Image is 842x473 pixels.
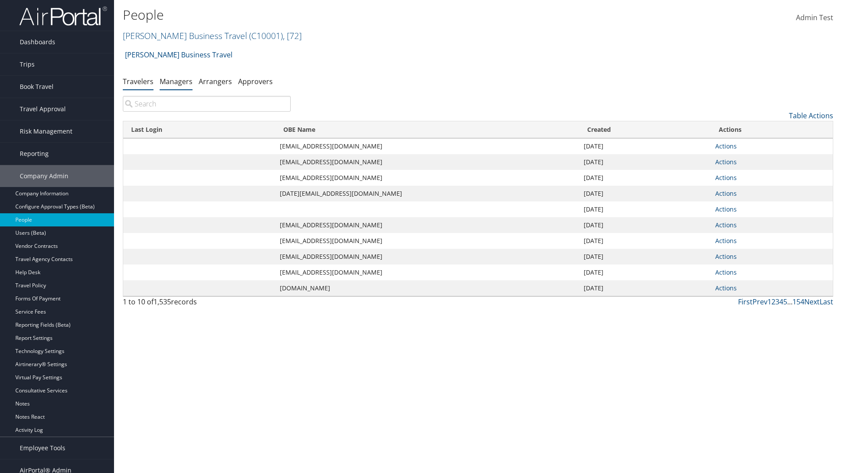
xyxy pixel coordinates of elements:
[715,205,737,213] a: Actions
[715,142,737,150] a: Actions
[579,170,711,186] td: [DATE]
[123,121,275,138] th: Last Login: activate to sort column ascending
[283,30,302,42] span: , [ 72 ]
[20,76,54,98] span: Book Travel
[20,165,68,187] span: Company Admin
[787,297,792,307] span: …
[160,77,193,86] a: Managers
[275,138,579,154] td: [EMAIL_ADDRESS][DOMAIN_NAME]
[711,121,833,138] th: Actions
[123,30,302,42] a: [PERSON_NAME] Business Travel
[789,111,833,120] a: Table Actions
[796,4,833,32] a: Admin Test
[275,249,579,265] td: [EMAIL_ADDRESS][DOMAIN_NAME]
[199,77,232,86] a: Arrangers
[579,280,711,296] td: [DATE]
[19,6,107,26] img: airportal-logo.png
[579,233,711,249] td: [DATE]
[123,77,153,86] a: Travelers
[579,201,711,217] td: [DATE]
[715,252,737,261] a: Actions
[249,30,283,42] span: ( C10001 )
[792,297,804,307] a: 154
[579,121,711,138] th: Created: activate to sort column ascending
[275,186,579,201] td: [DATE][EMAIL_ADDRESS][DOMAIN_NAME]
[779,297,783,307] a: 4
[20,31,55,53] span: Dashboards
[715,284,737,292] a: Actions
[767,297,771,307] a: 1
[820,297,833,307] a: Last
[715,268,737,276] a: Actions
[123,96,291,112] input: Search
[579,265,711,280] td: [DATE]
[783,297,787,307] a: 5
[715,189,737,198] a: Actions
[775,297,779,307] a: 3
[804,297,820,307] a: Next
[579,154,711,170] td: [DATE]
[275,154,579,170] td: [EMAIL_ADDRESS][DOMAIN_NAME]
[579,217,711,233] td: [DATE]
[125,46,232,64] a: [PERSON_NAME] Business Travel
[796,13,833,22] span: Admin Test
[715,236,737,245] a: Actions
[771,297,775,307] a: 2
[20,98,66,120] span: Travel Approval
[20,120,72,142] span: Risk Management
[715,158,737,166] a: Actions
[20,437,65,459] span: Employee Tools
[275,280,579,296] td: [DOMAIN_NAME]
[238,77,273,86] a: Approvers
[275,121,579,138] th: OBE Name: activate to sort column ascending
[20,143,49,165] span: Reporting
[153,297,171,307] span: 1,535
[275,233,579,249] td: [EMAIL_ADDRESS][DOMAIN_NAME]
[579,249,711,265] td: [DATE]
[275,217,579,233] td: [EMAIL_ADDRESS][DOMAIN_NAME]
[753,297,767,307] a: Prev
[20,53,35,75] span: Trips
[579,186,711,201] td: [DATE]
[123,297,291,311] div: 1 to 10 of records
[275,265,579,280] td: [EMAIL_ADDRESS][DOMAIN_NAME]
[579,138,711,154] td: [DATE]
[715,173,737,182] a: Actions
[715,221,737,229] a: Actions
[123,6,596,24] h1: People
[275,170,579,186] td: [EMAIL_ADDRESS][DOMAIN_NAME]
[738,297,753,307] a: First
